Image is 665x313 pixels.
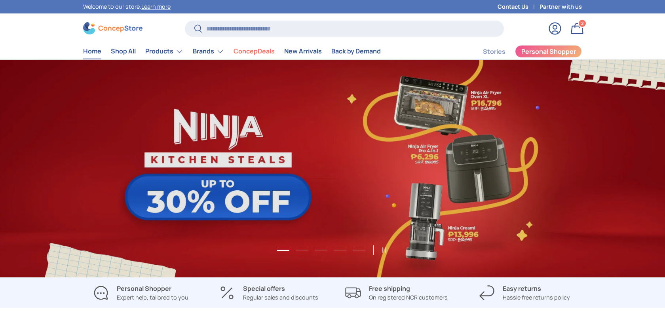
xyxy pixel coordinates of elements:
span: 2 [581,20,584,26]
strong: Easy returns [503,284,541,293]
a: Shop All [111,44,136,59]
strong: Personal Shopper [117,284,171,293]
a: Partner with us [540,2,582,11]
p: Expert help, tailored to you [117,293,188,302]
a: Personal Shopper [515,45,582,58]
p: Regular sales and discounts [243,293,318,302]
strong: Special offers [243,284,285,293]
summary: Brands [188,44,229,59]
a: Back by Demand [331,44,381,59]
p: Hassle free returns policy [503,293,570,302]
a: Special offers Regular sales and discounts [211,284,326,302]
nav: Primary [83,44,381,59]
a: Learn more [141,3,171,10]
img: ConcepStore [83,22,142,34]
a: Free shipping On registered NCR customers [339,284,454,302]
summary: Products [141,44,188,59]
a: Home [83,44,101,59]
a: Contact Us [498,2,540,11]
p: Welcome to our store. [83,2,171,11]
a: ConcepDeals [234,44,275,59]
a: Stories [483,44,505,59]
a: Easy returns Hassle free returns policy [467,284,582,302]
p: On registered NCR customers [369,293,448,302]
a: New Arrivals [284,44,322,59]
a: Brands [193,44,224,59]
span: Personal Shopper [521,48,576,55]
a: Personal Shopper Expert help, tailored to you [83,284,198,302]
a: Products [145,44,183,59]
nav: Secondary [464,44,582,59]
strong: Free shipping [369,284,410,293]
